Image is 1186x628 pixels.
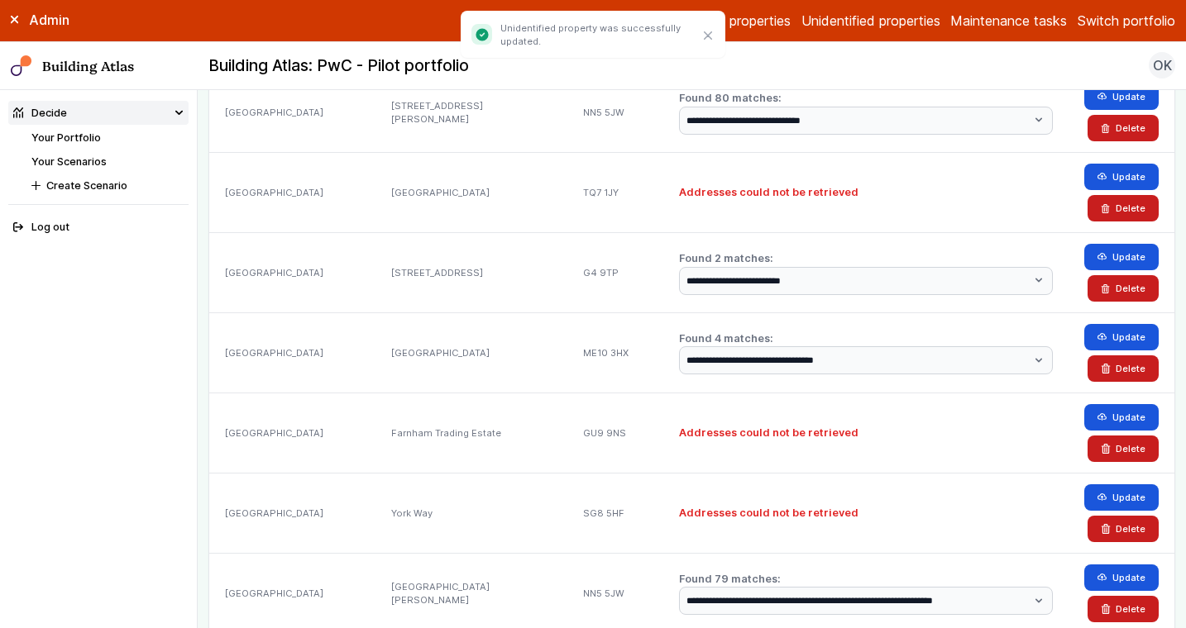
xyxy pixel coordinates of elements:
[375,72,567,152] div: [STREET_ADDRESS][PERSON_NAME]
[31,131,101,144] a: Your Portfolio
[208,55,469,77] h2: Building Atlas: PwC - Pilot portfolio
[1078,11,1175,31] button: Switch portfolio
[567,312,663,392] div: ME10 3HX
[679,250,1053,266] h2: Found 2 matches:
[1084,484,1159,511] button: Update
[1088,275,1159,302] button: Delete
[679,184,1053,200] h2: Addresses could not be retrieved
[1088,115,1159,141] button: Delete
[375,152,567,232] div: [GEOGRAPHIC_DATA]
[679,571,1053,587] h2: Found 79 matches:
[8,216,189,240] button: Log out
[209,473,375,553] div: [GEOGRAPHIC_DATA]
[1088,596,1159,622] button: Delete
[375,312,567,392] div: [GEOGRAPHIC_DATA]
[1088,435,1159,462] button: Delete
[1084,244,1159,270] button: Update
[1084,564,1159,591] button: Update
[679,331,1053,346] h2: Found 4 matches:
[1149,52,1175,78] button: OK
[1088,195,1159,221] button: Delete
[567,392,663,473] div: GU9 9NS
[567,152,663,232] div: TQ7 1JY
[31,155,107,168] a: Your Scenarios
[1088,516,1159,542] button: Delete
[679,425,1053,440] h2: Addresses could not be retrieved
[375,232,567,312] div: [STREET_ADDRESS]
[209,152,375,232] div: [GEOGRAPHIC_DATA]
[679,90,1053,106] h2: Found 80 matches:
[26,174,189,197] button: Create Scenario
[1084,83,1159,110] button: Update
[950,11,1067,31] a: Maintenance tasks
[11,55,32,77] img: main-0bbd2752.svg
[567,473,663,553] div: SG8 5HF
[13,105,67,121] div: Decide
[375,473,567,553] div: York Way
[500,21,697,48] p: Unidentified property was successfully updated.
[697,25,719,46] button: Close
[209,312,375,392] div: [GEOGRAPHIC_DATA]
[209,392,375,473] div: [GEOGRAPHIC_DATA]
[567,232,663,312] div: G4 9TP
[1088,355,1159,382] button: Delete
[209,232,375,312] div: [GEOGRAPHIC_DATA]
[1084,164,1159,190] button: Update
[1084,324,1159,350] button: Update
[801,11,940,31] a: Unidentified properties
[8,101,189,125] summary: Decide
[1084,404,1159,431] button: Update
[567,72,663,152] div: NN5 5JW
[679,505,1053,521] h2: Addresses could not be retrieved
[1153,55,1172,75] span: OK
[375,392,567,473] div: Farnham Trading Estate
[209,72,375,152] div: [GEOGRAPHIC_DATA]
